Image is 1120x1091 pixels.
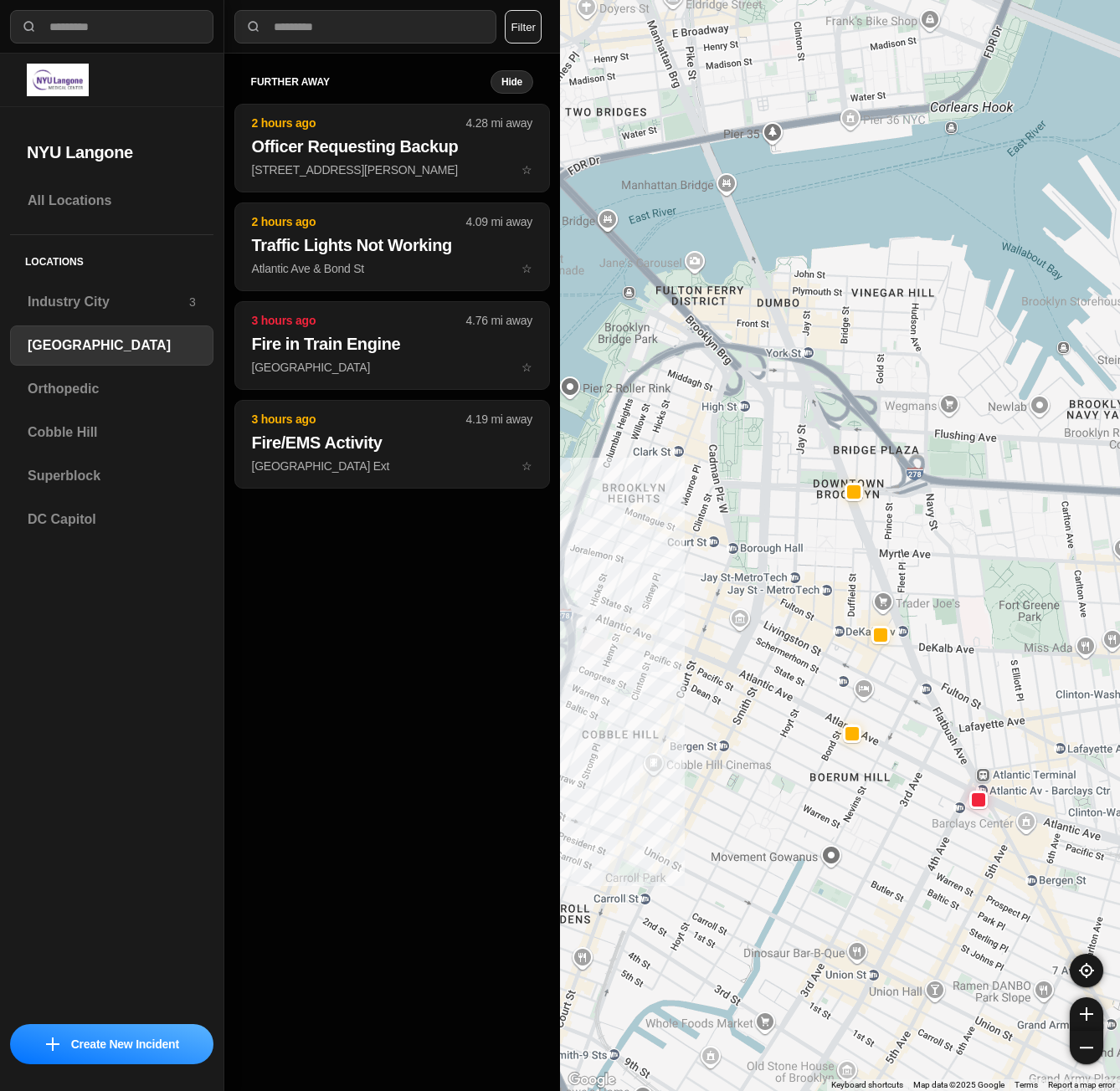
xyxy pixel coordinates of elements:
p: 3 [189,294,196,310]
button: zoom-out [1070,1031,1103,1064]
h5: further away [251,75,491,89]
img: zoom-in [1080,1007,1093,1021]
button: 3 hours ago4.76 mi awayFire in Train Engine[GEOGRAPHIC_DATA]star [234,301,550,390]
h3: All Locations [28,191,196,211]
button: Filter [505,10,542,44]
a: Cobble Hill [10,412,213,453]
p: 3 hours ago [252,411,466,428]
p: Create New Incident [71,1036,179,1053]
h3: [GEOGRAPHIC_DATA] [28,335,196,356]
h3: Industry City [28,292,189,312]
button: Hide [491,70,533,94]
img: search [245,18,262,35]
button: zoom-in [1070,997,1103,1031]
img: logo [27,64,89,96]
a: All Locations [10,181,213,221]
h5: Locations [10,235,213,282]
a: Orthopedic [10,369,213,409]
h3: Cobble Hill [28,423,196,443]
h2: Officer Requesting Backup [252,135,532,158]
button: iconCreate New Incident [10,1024,213,1064]
a: Open this area in Google Maps (opens a new window) [564,1069,619,1091]
p: 3 hours ago [252,312,466,329]
span: star [521,163,532,177]
p: 4.19 mi away [466,411,532,428]
p: 2 hours ago [252,115,466,131]
h2: NYU Langone [27,141,197,164]
a: 3 hours ago4.76 mi awayFire in Train Engine[GEOGRAPHIC_DATA]star [234,360,550,374]
span: star [521,262,532,275]
p: [GEOGRAPHIC_DATA] [252,359,532,376]
h3: Superblock [28,466,196,486]
img: Google [564,1069,619,1091]
small: Hide [501,75,522,89]
p: 4.28 mi away [466,115,532,131]
p: [GEOGRAPHIC_DATA] Ext [252,458,532,474]
a: 2 hours ago4.28 mi awayOfficer Requesting Backup[STREET_ADDRESS][PERSON_NAME]star [234,162,550,177]
h2: Fire/EMS Activity [252,431,532,454]
p: 4.09 mi away [466,213,532,230]
button: 3 hours ago4.19 mi awayFire/EMS Activity[GEOGRAPHIC_DATA] Extstar [234,400,550,489]
button: 2 hours ago4.09 mi awayTraffic Lights Not WorkingAtlantic Ave & Bond Ststar [234,202,550,291]
a: Report a map error [1048,1080,1115,1089]
p: Atlantic Ave & Bond St [252,260,532,277]
img: recenter [1079,963,1094,978]
h3: Orthopedic [28,379,196,399]
p: 4.76 mi away [466,312,532,329]
a: [GEOGRAPHIC_DATA] [10,325,213,366]
h2: Traffic Lights Not Working [252,233,532,257]
span: Map data ©2025 Google [913,1080,1004,1089]
img: zoom-out [1080,1041,1093,1054]
button: Keyboard shortcuts [831,1079,903,1091]
img: search [21,18,38,35]
a: Industry City3 [10,282,213,322]
h2: Fire in Train Engine [252,332,532,356]
a: 2 hours ago4.09 mi awayTraffic Lights Not WorkingAtlantic Ave & Bond Ststar [234,261,550,275]
a: Terms (opens in new tab) [1015,1080,1038,1089]
span: star [521,361,532,374]
a: 3 hours ago4.19 mi awayFire/EMS Activity[GEOGRAPHIC_DATA] Extstar [234,458,550,473]
a: DC Capitol [10,499,213,540]
button: recenter [1070,954,1103,987]
a: Superblock [10,456,213,496]
img: icon [46,1037,59,1051]
h3: DC Capitol [28,510,196,530]
span: star [521,459,532,473]
button: 2 hours ago4.28 mi awayOfficer Requesting Backup[STREET_ADDRESS][PERSON_NAME]star [234,104,550,192]
p: 2 hours ago [252,213,466,230]
p: [STREET_ADDRESS][PERSON_NAME] [252,161,532,178]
